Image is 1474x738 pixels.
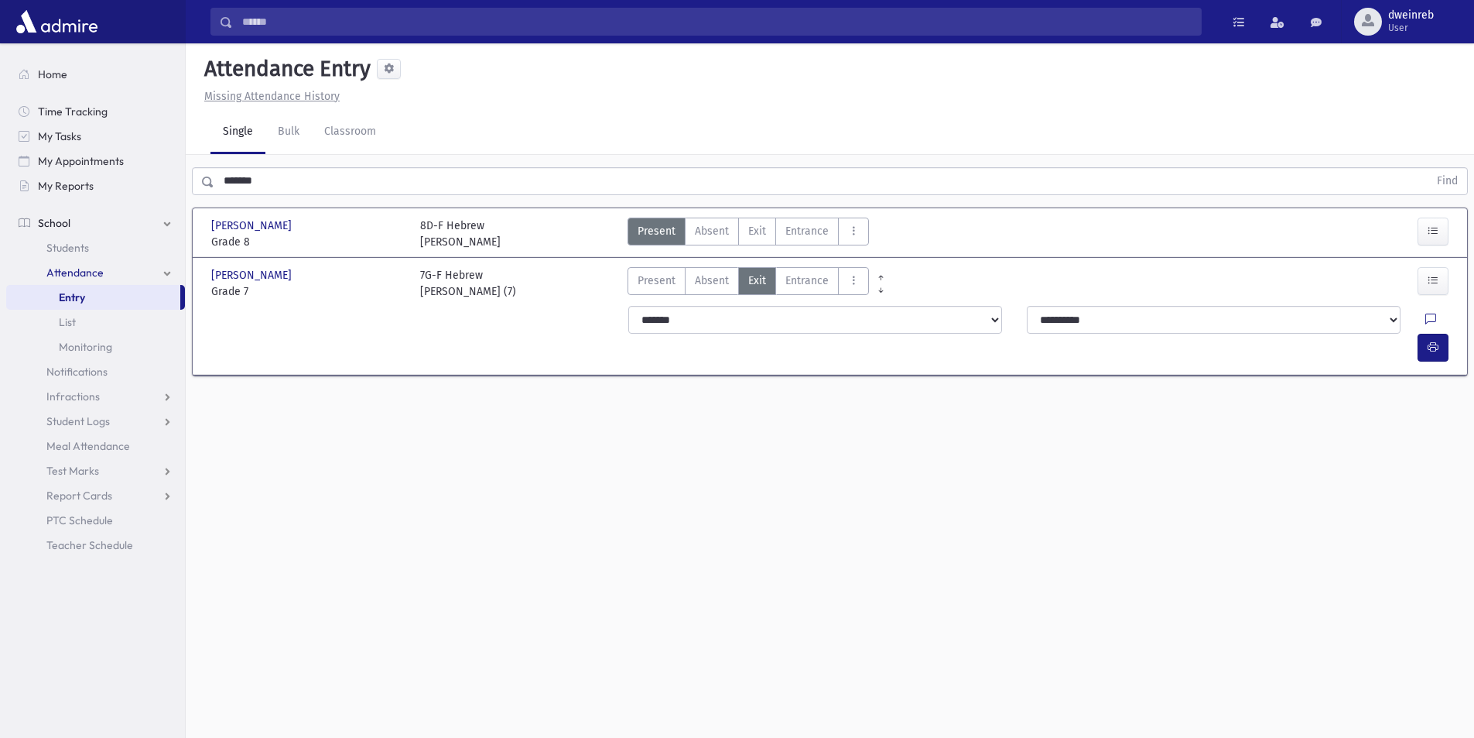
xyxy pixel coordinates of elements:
a: Meal Attendance [6,434,185,458]
span: Test Marks [46,464,99,478]
div: AttTypes [628,218,869,250]
span: Grade 8 [211,234,405,250]
span: [PERSON_NAME] [211,267,295,283]
a: Infractions [6,384,185,409]
a: My Reports [6,173,185,198]
a: School [6,211,185,235]
span: Student Logs [46,414,110,428]
span: Grade 7 [211,283,405,300]
span: Absent [695,223,729,239]
span: My Appointments [38,154,124,168]
a: Classroom [312,111,388,154]
span: Present [638,223,675,239]
a: Monitoring [6,335,185,359]
span: Infractions [46,390,100,403]
a: Entry [6,285,180,310]
span: Monitoring [59,340,112,354]
span: Entrance [785,223,829,239]
a: PTC Schedule [6,508,185,533]
span: Teacher Schedule [46,538,133,552]
span: Meal Attendance [46,439,130,453]
span: List [59,315,76,329]
div: 8D-F Hebrew [PERSON_NAME] [420,218,501,250]
a: List [6,310,185,335]
span: My Tasks [38,129,81,143]
a: Test Marks [6,458,185,483]
span: Notifications [46,365,108,379]
span: Exit [748,273,766,289]
span: [PERSON_NAME] [211,218,295,234]
span: Report Cards [46,489,112,503]
span: Absent [695,273,729,289]
a: Time Tracking [6,99,185,124]
span: Present [638,273,675,289]
a: My Tasks [6,124,185,149]
span: PTC Schedule [46,513,113,527]
span: Attendance [46,266,104,280]
span: Exit [748,223,766,239]
div: 7G-F Hebrew [PERSON_NAME] (7) [420,267,516,300]
span: Time Tracking [38,105,108,118]
a: Attendance [6,260,185,285]
a: Single [210,111,265,154]
span: Home [38,67,67,81]
button: Find [1428,168,1467,194]
span: School [38,216,70,230]
span: Entrance [785,273,829,289]
span: My Reports [38,179,94,193]
a: Students [6,235,185,260]
input: Search [233,8,1201,36]
h5: Attendance Entry [198,56,371,82]
a: Missing Attendance History [198,90,340,103]
span: Students [46,241,89,255]
a: Bulk [265,111,312,154]
u: Missing Attendance History [204,90,340,103]
a: Home [6,62,185,87]
span: Entry [59,290,85,304]
a: My Appointments [6,149,185,173]
a: Student Logs [6,409,185,434]
span: User [1388,22,1434,34]
span: dweinreb [1388,9,1434,22]
a: Notifications [6,359,185,384]
img: AdmirePro [12,6,101,37]
a: Report Cards [6,483,185,508]
a: Teacher Schedule [6,533,185,558]
div: AttTypes [628,267,869,300]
